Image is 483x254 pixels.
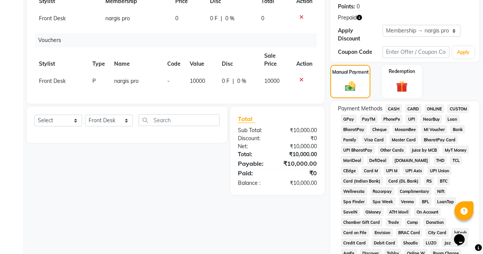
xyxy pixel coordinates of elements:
[225,15,234,23] span: 0 %
[392,156,431,165] span: [DOMAIN_NAME]
[338,27,383,43] div: Apply Discount
[221,15,222,23] span: |
[341,115,357,123] span: GPay
[341,197,367,206] span: Spa Finder
[451,223,475,246] iframe: chat widget
[435,187,447,196] span: Nift
[378,146,406,154] span: Other Cards
[232,168,278,178] div: Paid:
[389,135,418,144] span: Master Card
[427,166,451,175] span: UPI Union
[381,115,403,123] span: PhonePe
[338,3,355,11] div: Points:
[372,228,393,237] span: Envision
[403,166,424,175] span: UPI Axis
[437,176,450,185] span: BTC
[423,238,439,247] span: LUZO
[139,114,220,126] input: Search
[421,125,447,134] span: MI Voucher
[386,176,421,185] span: Card (DL Bank)
[450,156,462,165] span: TCL
[261,15,264,22] span: 0
[114,78,139,84] span: nargis pro
[167,78,170,84] span: -
[405,104,422,113] span: CARD
[232,150,278,159] div: Total:
[217,47,260,73] th: Disc
[445,115,460,123] span: Loan
[341,135,359,144] span: Family
[88,47,110,73] th: Type
[425,228,449,237] span: City Card
[362,166,381,175] span: Card M
[386,104,402,113] span: CASH
[110,47,163,73] th: Name
[292,47,317,73] th: Action
[435,197,456,206] span: LoanTap
[419,197,431,206] span: BFL
[277,168,323,178] div: ₹0
[277,134,323,142] div: ₹0
[341,207,360,216] span: SaveIN
[277,142,323,150] div: ₹10,000.00
[338,48,383,56] div: Coupon Code
[341,238,368,247] span: Credit Card
[414,207,441,216] span: On Account
[363,207,384,216] span: GMoney
[393,79,411,94] img: _gift.svg
[105,15,130,22] span: nargis pro
[420,115,442,123] span: NearBuy
[341,228,369,237] span: Card on File
[387,207,411,216] span: ATH Movil
[397,187,432,196] span: Complimentary
[260,47,292,73] th: Sale Price
[39,78,66,84] span: Front Desk
[232,179,278,187] div: Balance :
[452,47,474,58] button: Apply
[389,68,415,75] label: Redemption
[360,115,378,123] span: PayTM
[372,238,398,247] span: Debit Card
[393,125,418,134] span: MosamBee
[442,238,466,247] span: Jazz Cash
[401,238,420,247] span: Shoutlo
[396,228,423,237] span: BRAC Card
[88,73,110,90] td: P
[447,104,469,113] span: CUSTOM
[342,80,359,92] img: _cash.svg
[277,179,323,187] div: ₹10,000.00
[341,146,375,154] span: UPI BharatPay
[367,156,389,165] span: DefiDeal
[338,105,383,113] span: Payment Methods
[341,156,364,165] span: MariDeal
[233,77,234,85] span: |
[222,77,229,85] span: 0 F
[277,159,323,168] div: ₹10,000.00
[338,14,357,22] span: Prepaid
[433,156,447,165] span: THD
[238,115,255,123] span: Total
[399,197,417,206] span: Venmo
[277,126,323,134] div: ₹10,000.00
[264,78,279,84] span: 10000
[405,115,417,123] span: UPI
[341,176,383,185] span: Card (Indian Bank)
[232,134,278,142] div: Discount:
[357,3,360,11] div: 0
[341,166,359,175] span: CEdge
[341,218,383,226] span: Chamber Gift Card
[35,33,323,47] div: Vouchers
[383,46,449,58] input: Enter Offer / Coupon Code
[386,218,402,226] span: Trade
[175,15,178,22] span: 0
[409,146,439,154] span: Juice by MCB
[384,166,400,175] span: UPI M
[341,125,367,134] span: BharatPay
[405,218,421,226] span: Comp
[370,187,394,196] span: Razorpay
[277,150,323,159] div: ₹10,000.00
[232,126,278,134] div: Sub Total:
[423,218,446,226] span: Donation
[185,47,217,73] th: Value
[424,176,435,185] span: RS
